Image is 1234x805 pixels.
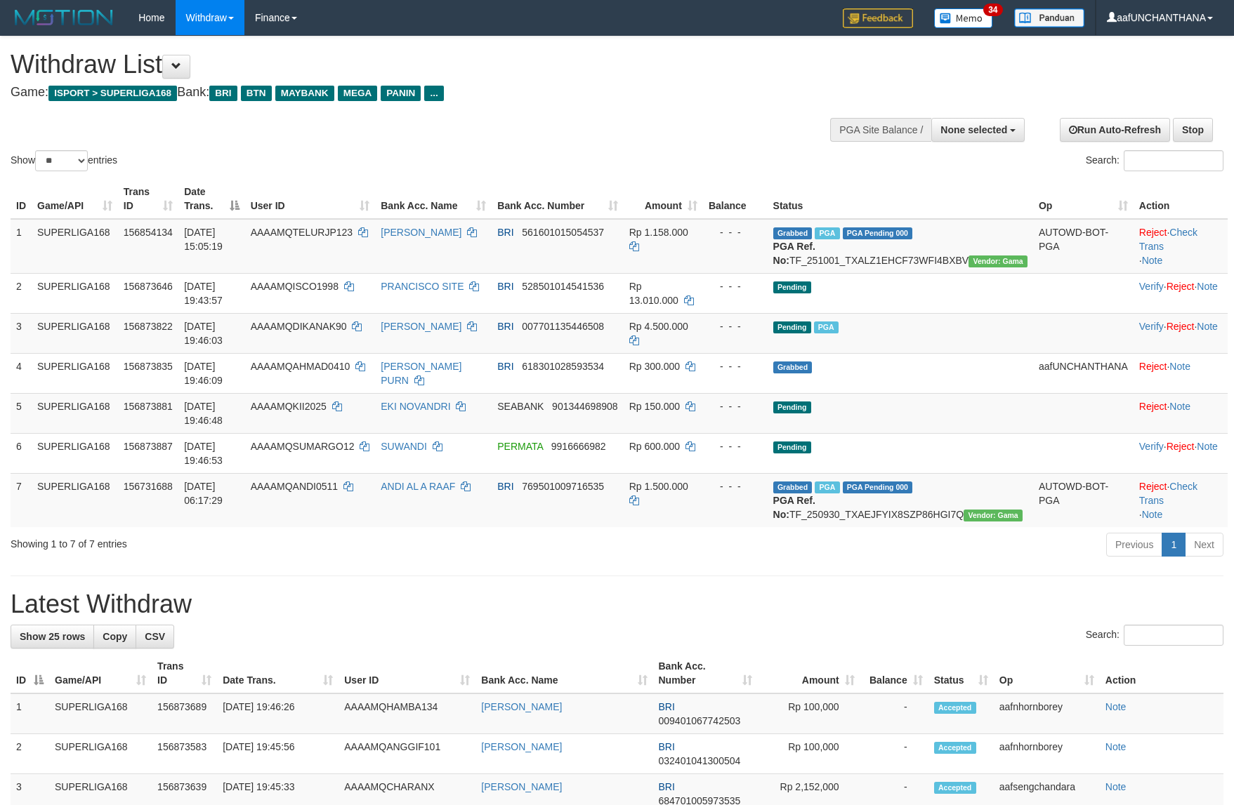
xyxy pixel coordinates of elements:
[1167,441,1195,452] a: Reject
[931,118,1025,142] button: None selected
[758,653,860,693] th: Amount: activate to sort column ascending
[1139,227,1197,252] a: Check Trans
[1033,353,1134,393] td: aafUNCHANTHANA
[1139,321,1164,332] a: Verify
[381,321,461,332] a: [PERSON_NAME]
[381,481,455,492] a: ANDI AL A RAAF
[1139,401,1167,412] a: Reject
[32,219,118,274] td: SUPERLIGA168
[928,653,994,693] th: Status: activate to sort column ascending
[32,433,118,473] td: SUPERLIGA168
[492,179,623,219] th: Bank Acc. Number: activate to sort column ascending
[1106,533,1162,557] a: Previous
[1185,533,1223,557] a: Next
[381,86,421,101] span: PANIN
[843,8,913,28] img: Feedback.jpg
[659,715,741,726] span: Copy 009401067742503 to clipboard
[552,401,617,412] span: Copy 901344698908 to clipboard
[381,441,427,452] a: SUWANDI
[152,734,217,774] td: 156873583
[497,361,513,372] span: BRI
[11,433,32,473] td: 6
[629,321,688,332] span: Rp 4.500.000
[184,401,223,426] span: [DATE] 19:46:48
[217,653,339,693] th: Date Trans.: activate to sort column ascending
[1134,273,1228,313] td: · ·
[709,279,762,293] div: - - -
[964,510,1023,521] span: Vendor URL: https://trx31.1velocity.biz
[118,179,178,219] th: Trans ID: activate to sort column ascending
[934,782,976,794] span: Accepted
[659,781,675,792] span: BRI
[381,227,461,238] a: [PERSON_NAME]
[145,631,165,642] span: CSV
[481,701,562,712] a: [PERSON_NAME]
[381,401,450,412] a: EKI NOVANDRI
[481,741,562,752] a: [PERSON_NAME]
[1033,179,1134,219] th: Op: activate to sort column ascending
[1060,118,1170,142] a: Run Auto-Refresh
[217,693,339,734] td: [DATE] 19:46:26
[629,361,680,372] span: Rp 300.000
[659,755,741,766] span: Copy 032401041300504 to clipboard
[136,625,174,648] a: CSV
[768,179,1033,219] th: Status
[1139,481,1197,506] a: Check Trans
[1086,150,1223,171] label: Search:
[703,179,768,219] th: Balance
[1105,701,1127,712] a: Note
[497,401,544,412] span: SEABANK
[497,481,513,492] span: BRI
[11,273,32,313] td: 2
[629,227,688,238] span: Rp 1.158.000
[152,693,217,734] td: 156873689
[32,473,118,527] td: SUPERLIGA168
[49,653,152,693] th: Game/API: activate to sort column ascending
[1197,321,1218,332] a: Note
[11,7,117,28] img: MOTION_logo.png
[32,179,118,219] th: Game/API: activate to sort column ascending
[773,401,811,413] span: Pending
[32,353,118,393] td: SUPERLIGA168
[11,693,49,734] td: 1
[251,441,355,452] span: AAAAMQSUMARGO12
[124,361,173,372] span: 156873835
[11,219,32,274] td: 1
[843,481,913,493] span: PGA Pending
[11,625,94,648] a: Show 25 rows
[768,473,1033,527] td: TF_250930_TXAEJFYIX8SZP86HGI7Q
[152,653,217,693] th: Trans ID: activate to sort column ascending
[1124,150,1223,171] input: Search:
[653,653,758,693] th: Bank Acc. Number: activate to sort column ascending
[860,734,928,774] td: -
[11,86,808,100] h4: Game: Bank:
[209,86,237,101] span: BRI
[758,693,860,734] td: Rp 100,000
[251,281,339,292] span: AAAAMQISCO1998
[773,481,813,493] span: Grabbed
[497,441,543,452] span: PERMATA
[124,321,173,332] span: 156873822
[339,693,475,734] td: AAAAMQHAMBA134
[1100,653,1223,693] th: Action
[522,321,604,332] span: Copy 007701135446508 to clipboard
[709,479,762,493] div: - - -
[1134,179,1228,219] th: Action
[11,313,32,353] td: 3
[830,118,931,142] div: PGA Site Balance /
[1139,281,1164,292] a: Verify
[475,653,652,693] th: Bank Acc. Name: activate to sort column ascending
[758,734,860,774] td: Rp 100,000
[1169,361,1190,372] a: Note
[994,653,1100,693] th: Op: activate to sort column ascending
[124,481,173,492] span: 156731688
[709,439,762,453] div: - - -
[815,227,839,239] span: Marked by aafsengchandara
[339,653,475,693] th: User ID: activate to sort column ascending
[860,653,928,693] th: Balance: activate to sort column ascending
[1134,353,1228,393] td: ·
[11,150,117,171] label: Show entries
[11,179,32,219] th: ID
[1197,441,1218,452] a: Note
[49,734,152,774] td: SUPERLIGA168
